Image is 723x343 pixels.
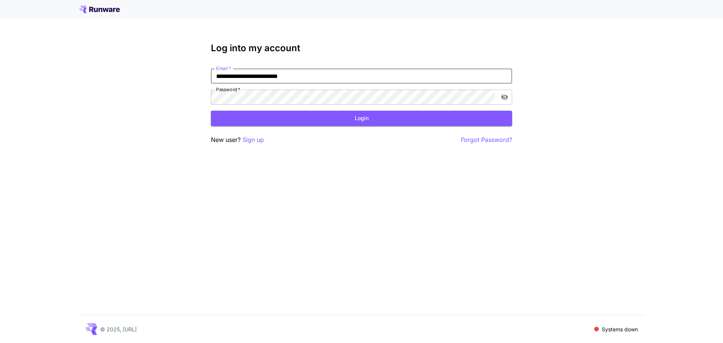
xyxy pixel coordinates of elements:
button: Login [211,111,512,126]
button: Forgot Password? [461,135,512,145]
button: Sign up [243,135,264,145]
h3: Log into my account [211,43,512,53]
label: Email [216,65,231,72]
label: Password [216,86,240,93]
p: Systems down [602,325,638,333]
p: New user? [211,135,264,145]
p: © 2025, [URL] [100,325,137,333]
button: toggle password visibility [498,90,511,104]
